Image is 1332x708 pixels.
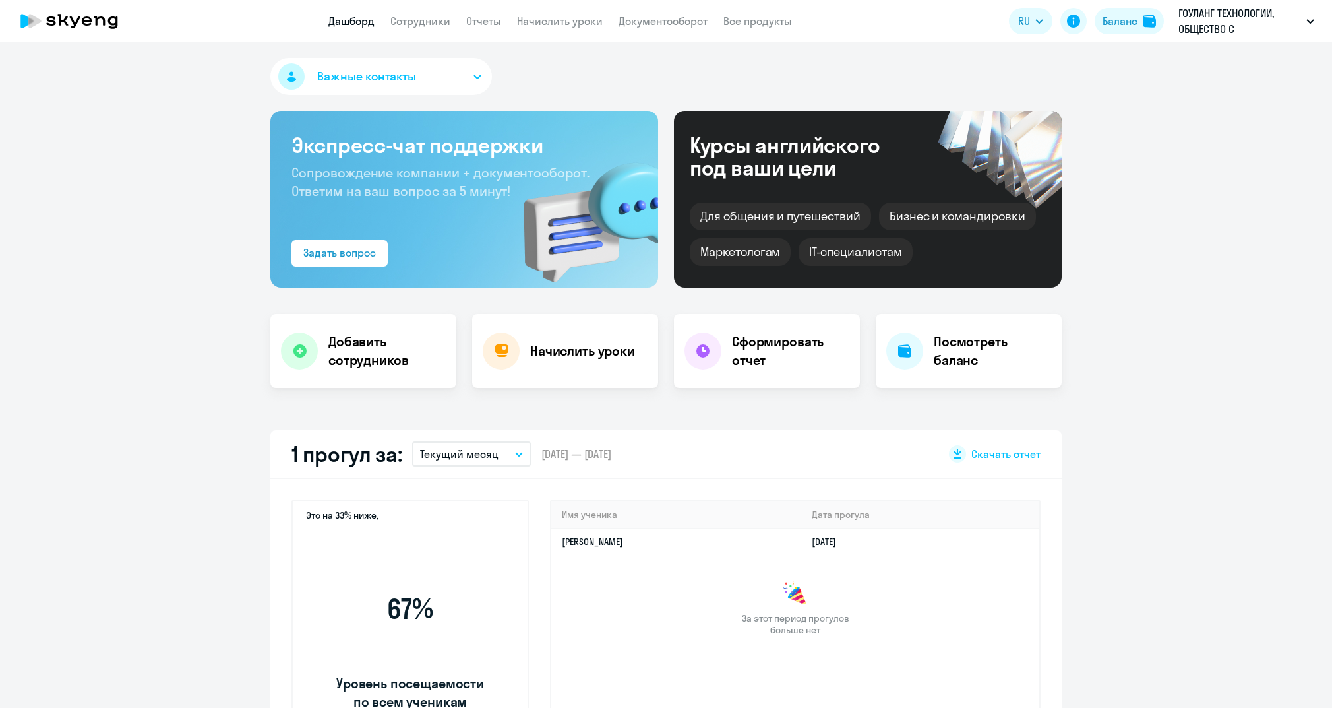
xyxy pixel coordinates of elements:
button: Задать вопрос [291,240,388,267]
a: Все продукты [723,15,792,28]
h4: Добавить сотрудников [328,333,446,370]
button: Важные контакты [270,58,492,95]
div: Курсы английского под ваши цели [690,134,915,179]
p: Текущий месяц [420,446,499,462]
span: Это на 33% ниже, [306,509,378,525]
a: Отчеты [466,15,501,28]
h4: Сформировать отчет [732,333,849,370]
a: [PERSON_NAME] [562,536,623,548]
span: За этот период прогулов больше нет [740,612,851,636]
h3: Экспресс-чат поддержки [291,132,637,158]
h4: Начислить уроки [530,342,635,360]
h4: Посмотреть баланс [934,333,1051,370]
span: Сопровождение компании + документооборот. Ответим на ваш вопрос за 5 минут! [291,164,590,199]
img: balance [1143,15,1156,28]
span: [DATE] — [DATE] [541,447,611,461]
button: ГОУЛАНГ ТЕХНОЛОГИИ, ОБЩЕСТВО С ОГРАНИЧЕННОЙ ОТВЕТСТВЕННОСТЬЮ "ГОУЛАНГ ТЕХНОЛОГИИ" [1172,5,1321,37]
a: Документооборот [619,15,708,28]
th: Имя ученика [551,501,801,529]
h2: 1 прогул за: [291,441,402,467]
button: RU [1009,8,1052,34]
div: Баланс [1103,13,1137,29]
th: Дата прогула [801,501,1039,529]
div: Маркетологам [690,238,791,266]
a: Начислить уроки [517,15,603,28]
button: Текущий месяц [412,441,531,467]
span: Скачать отчет [971,447,1041,461]
p: ГОУЛАНГ ТЕХНОЛОГИИ, ОБЩЕСТВО С ОГРАНИЧЕННОЙ ОТВЕТСТВЕННОСТЬЮ "ГОУЛАНГ ТЕХНОЛОГИИ" [1178,5,1301,37]
div: Бизнес и командировки [879,203,1036,230]
div: Задать вопрос [303,245,376,261]
a: Дашборд [328,15,375,28]
div: IT-специалистам [799,238,912,266]
a: [DATE] [812,536,847,548]
div: Для общения и путешествий [690,203,871,230]
span: Важные контакты [317,68,416,85]
img: bg-img [504,139,658,288]
span: 67 % [334,593,486,625]
span: RU [1018,13,1030,29]
a: Сотрудники [390,15,450,28]
button: Балансbalance [1095,8,1164,34]
img: congrats [782,581,808,607]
